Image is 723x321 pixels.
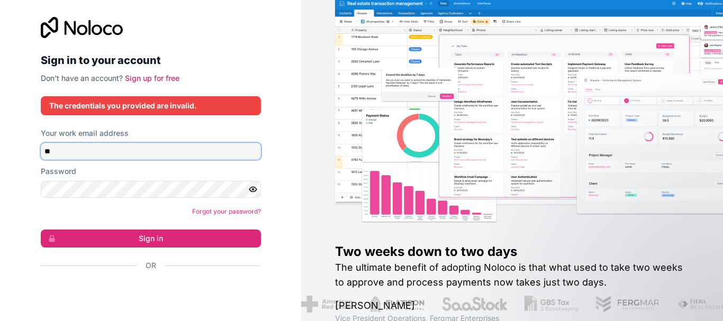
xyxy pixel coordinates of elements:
div: The credentials you provided are invalid. [49,100,252,111]
a: Sign up for free [125,74,179,82]
iframe: Intercom notifications message [511,242,723,316]
img: /assets/american-red-cross-BAupjrZR.png [281,296,332,313]
button: Sign in [41,230,261,247]
label: Your work email address [41,128,129,139]
label: Password [41,166,76,177]
h1: Two weeks down to two days [335,243,689,260]
a: Forgot your password? [192,207,261,215]
span: Don't have an account? [41,74,123,82]
span: Or [146,260,156,271]
input: Email address [41,143,261,160]
h1: [PERSON_NAME] [335,298,689,313]
h2: The ultimate benefit of adopting Noloco is that what used to take two weeks to approve and proces... [335,260,689,290]
input: Password [41,181,261,198]
h2: Sign in to your account [41,51,261,70]
iframe: Botão "Fazer login com o Google" [35,282,258,306]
